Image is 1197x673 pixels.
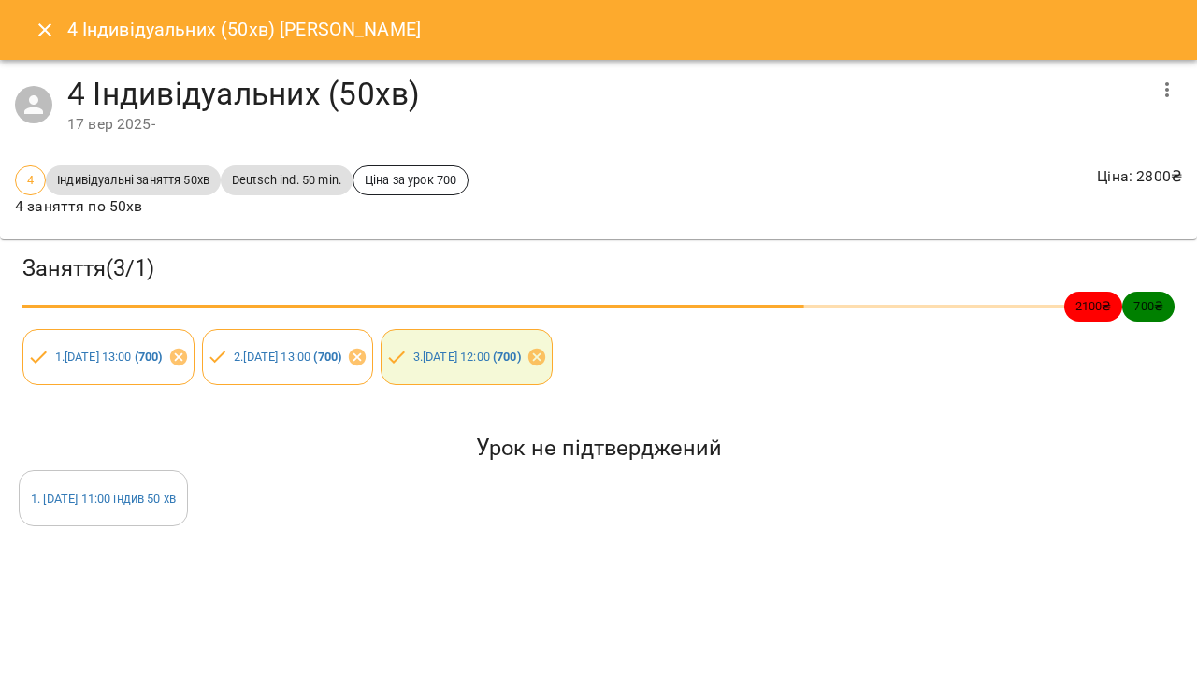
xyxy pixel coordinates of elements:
[16,171,45,189] span: 4
[313,350,341,364] b: ( 700 )
[221,171,353,189] span: Deutsch ind. 50 min.
[413,350,521,364] a: 3.[DATE] 12:00 (700)
[22,254,1175,283] h3: Заняття ( 3 / 1 )
[22,329,195,385] div: 1.[DATE] 13:00 (700)
[67,113,1145,136] div: 17 вер 2025 -
[22,7,67,52] button: Close
[1064,297,1123,315] span: 2100 ₴
[1097,165,1182,188] p: Ціна : 2800 ₴
[67,75,1145,113] h4: 4 Індивідуальних (50хв)
[1122,297,1175,315] span: 700 ₴
[31,492,176,506] a: 1. [DATE] 11:00 індив 50 хв
[234,350,341,364] a: 2.[DATE] 13:00 (700)
[202,329,374,385] div: 2.[DATE] 13:00 (700)
[381,329,553,385] div: 3.[DATE] 12:00 (700)
[55,350,163,364] a: 1.[DATE] 13:00 (700)
[15,195,469,218] p: 4 заняття по 50хв
[67,15,421,44] h6: 4 Індивідуальних (50хв) [PERSON_NAME]
[46,171,221,189] span: Індивідуальні заняття 50хв
[19,434,1178,463] h5: Урок не підтверджений
[135,350,163,364] b: ( 700 )
[353,171,468,189] span: Ціна за урок 700
[493,350,521,364] b: ( 700 )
